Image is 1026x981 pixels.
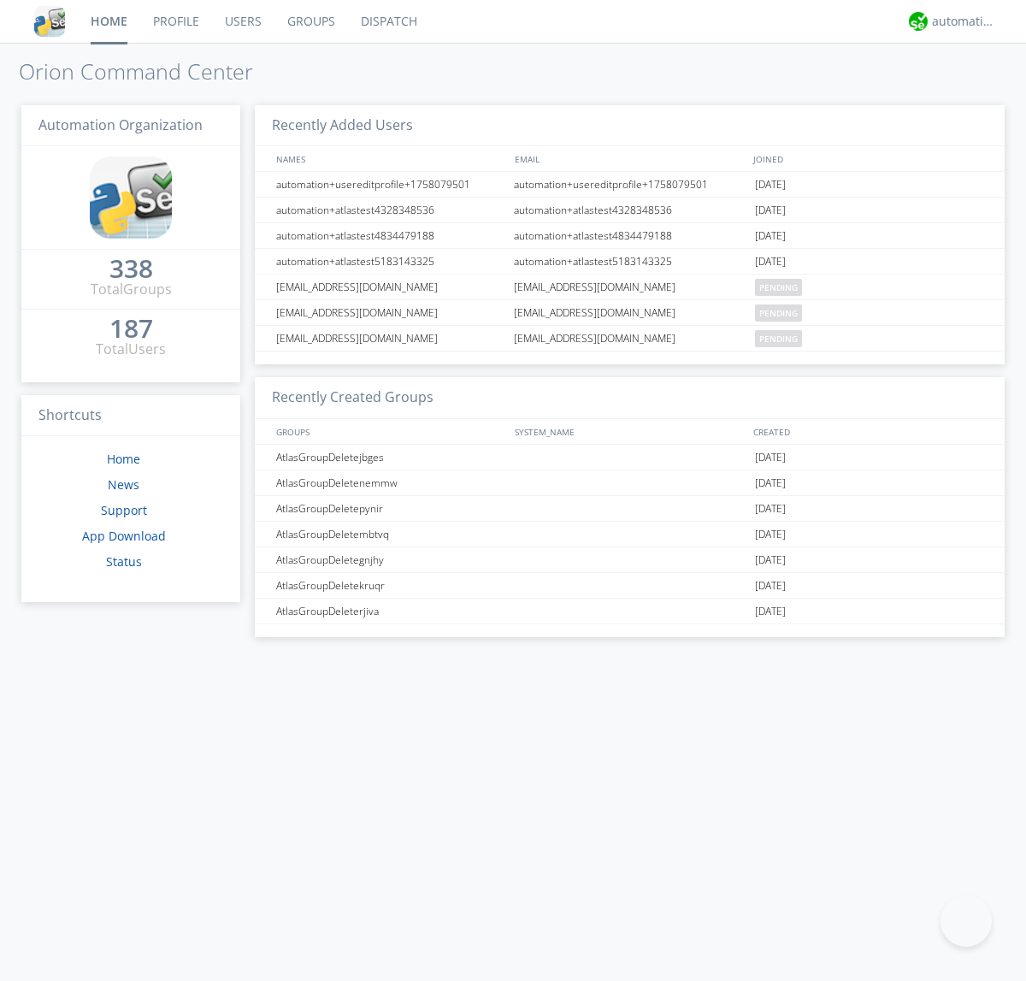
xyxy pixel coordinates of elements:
[82,528,166,544] a: App Download
[755,279,802,296] span: pending
[107,451,140,467] a: Home
[755,304,802,322] span: pending
[255,198,1005,223] a: automation+atlastest4328348536automation+atlastest4328348536[DATE]
[255,249,1005,275] a: automation+atlastest5183143325automation+atlastest5183143325[DATE]
[21,395,240,437] h3: Shortcuts
[272,496,509,521] div: AtlasGroupDeletepynir
[109,260,153,277] div: 338
[272,419,506,444] div: GROUPS
[34,6,65,37] img: cddb5a64eb264b2086981ab96f4c1ba7
[96,340,166,359] div: Total Users
[255,377,1005,419] h3: Recently Created Groups
[255,300,1005,326] a: [EMAIL_ADDRESS][DOMAIN_NAME][EMAIL_ADDRESS][DOMAIN_NAME]pending
[255,599,1005,624] a: AtlasGroupDeleterjiva[DATE]
[755,522,786,547] span: [DATE]
[109,320,153,337] div: 187
[255,223,1005,249] a: automation+atlastest4834479188automation+atlastest4834479188[DATE]
[255,522,1005,547] a: AtlasGroupDeletembtvq[DATE]
[510,419,749,444] div: SYSTEM_NAME
[272,198,509,222] div: automation+atlastest4328348536
[510,198,751,222] div: automation+atlastest4328348536
[755,496,786,522] span: [DATE]
[91,280,172,299] div: Total Groups
[755,223,786,249] span: [DATE]
[749,146,988,171] div: JOINED
[510,275,751,299] div: [EMAIL_ADDRESS][DOMAIN_NAME]
[108,476,139,493] a: News
[101,502,147,518] a: Support
[272,326,509,351] div: [EMAIL_ADDRESS][DOMAIN_NAME]
[755,172,786,198] span: [DATE]
[909,12,928,31] img: d2d01cd9b4174d08988066c6d424eccd
[755,445,786,470] span: [DATE]
[38,115,203,134] span: Automation Organization
[755,470,786,496] span: [DATE]
[255,275,1005,300] a: [EMAIL_ADDRESS][DOMAIN_NAME][EMAIL_ADDRESS][DOMAIN_NAME]pending
[272,470,509,495] div: AtlasGroupDeletenemmw
[255,326,1005,352] a: [EMAIL_ADDRESS][DOMAIN_NAME][EMAIL_ADDRESS][DOMAIN_NAME]pending
[255,573,1005,599] a: AtlasGroupDeletekruqr[DATE]
[510,146,749,171] div: EMAIL
[106,553,142,570] a: Status
[255,105,1005,147] h3: Recently Added Users
[510,172,751,197] div: automation+usereditprofile+1758079501
[272,599,509,623] div: AtlasGroupDeleterjiva
[510,326,751,351] div: [EMAIL_ADDRESS][DOMAIN_NAME]
[255,547,1005,573] a: AtlasGroupDeletegnjhy[DATE]
[755,198,786,223] span: [DATE]
[255,445,1005,470] a: AtlasGroupDeletejbges[DATE]
[510,223,751,248] div: automation+atlastest4834479188
[510,249,751,274] div: automation+atlastest5183143325
[272,547,509,572] div: AtlasGroupDeletegnjhy
[272,223,509,248] div: automation+atlastest4834479188
[109,320,153,340] a: 187
[940,895,992,947] iframe: Toggle Customer Support
[755,547,786,573] span: [DATE]
[272,445,509,470] div: AtlasGroupDeletejbges
[755,599,786,624] span: [DATE]
[749,419,988,444] div: CREATED
[109,260,153,280] a: 338
[932,13,996,30] div: automation+atlas
[272,300,509,325] div: [EMAIL_ADDRESS][DOMAIN_NAME]
[272,573,509,598] div: AtlasGroupDeletekruqr
[255,172,1005,198] a: automation+usereditprofile+1758079501automation+usereditprofile+1758079501[DATE]
[272,172,509,197] div: automation+usereditprofile+1758079501
[255,470,1005,496] a: AtlasGroupDeletenemmw[DATE]
[272,522,509,547] div: AtlasGroupDeletembtvq
[755,330,802,347] span: pending
[272,249,509,274] div: automation+atlastest5183143325
[272,275,509,299] div: [EMAIL_ADDRESS][DOMAIN_NAME]
[755,249,786,275] span: [DATE]
[272,146,506,171] div: NAMES
[90,157,172,239] img: cddb5a64eb264b2086981ab96f4c1ba7
[255,496,1005,522] a: AtlasGroupDeletepynir[DATE]
[755,573,786,599] span: [DATE]
[510,300,751,325] div: [EMAIL_ADDRESS][DOMAIN_NAME]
